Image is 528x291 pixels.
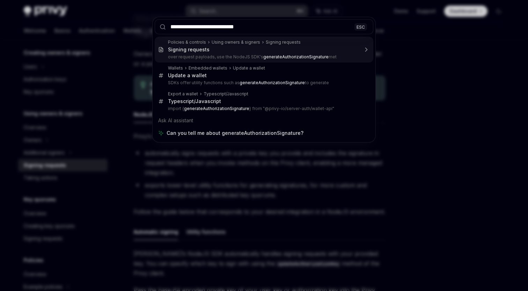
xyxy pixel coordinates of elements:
[168,46,210,53] div: Signing requests
[184,106,249,111] b: generateAuthorizationSignature
[168,72,207,79] div: Update a wallet
[212,39,260,45] div: Using owners & signers
[189,65,227,71] div: Embedded wallets
[233,65,265,71] div: Update a wallet
[266,39,301,45] div: Signing requests
[168,80,359,86] p: SDKs offer utility functions such as to generate
[263,54,329,59] b: generateAuthorizationSignature
[167,130,303,137] span: Can you tell me about generateAuthorizationSignature?
[168,39,206,45] div: Policies & controls
[240,80,305,85] b: generateAuthorizationSignature
[168,54,359,60] p: over request payloads, use the NodeJS SDK's met
[168,106,359,111] p: import { } from "@privy-io/server-auth/wallet-api"
[204,91,248,97] div: Typescript/Javascript
[168,65,183,71] div: Wallets
[168,98,221,104] div: Typescript/Javascript
[168,91,198,97] div: Export a wallet
[354,23,367,30] div: ESC
[155,114,373,127] div: Ask AI assistant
